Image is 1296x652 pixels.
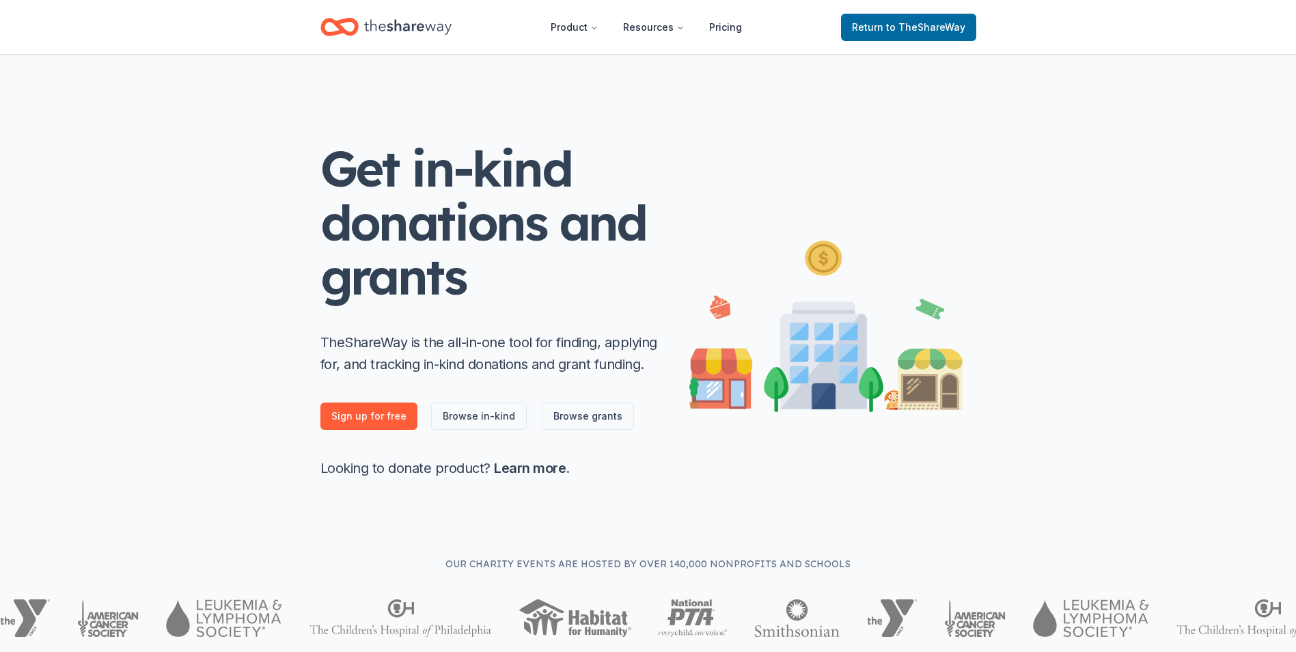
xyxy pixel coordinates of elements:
[320,457,662,479] p: Looking to donate product? .
[612,14,695,41] button: Resources
[494,460,566,476] a: Learn more
[542,403,634,430] a: Browse grants
[867,599,917,637] img: YMCA
[431,403,527,430] a: Browse in-kind
[689,235,963,412] img: Illustration for landing page
[659,599,728,637] img: National PTA
[852,19,965,36] span: Return
[841,14,976,41] a: Returnto TheShareWay
[320,141,662,304] h1: Get in-kind donations and grants
[320,11,452,43] a: Home
[320,331,662,375] p: TheShareWay is the all-in-one tool for finding, applying for, and tracking in-kind donations and ...
[309,599,491,637] img: The Children's Hospital of Philadelphia
[886,21,965,33] span: to TheShareWay
[77,599,139,637] img: American Cancer Society
[698,14,753,41] a: Pricing
[540,11,753,43] nav: Main
[754,599,840,637] img: Smithsonian
[519,599,631,637] img: Habitat for Humanity
[320,403,417,430] a: Sign up for free
[1033,599,1148,637] img: Leukemia & Lymphoma Society
[166,599,281,637] img: Leukemia & Lymphoma Society
[944,599,1006,637] img: American Cancer Society
[540,14,609,41] button: Product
